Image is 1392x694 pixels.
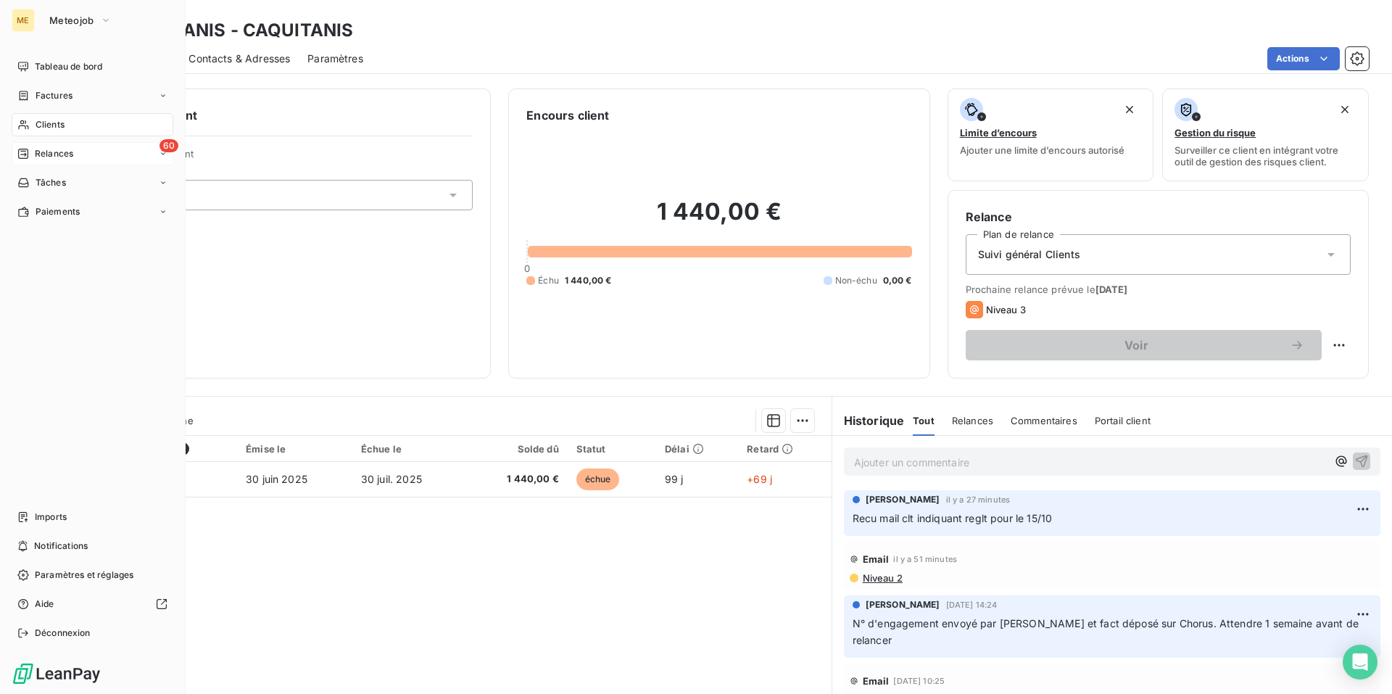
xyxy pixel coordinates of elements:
[952,415,993,426] span: Relances
[832,412,905,429] h6: Historique
[1095,415,1151,426] span: Portail client
[747,473,772,485] span: +69 j
[35,598,54,611] span: Aide
[1267,47,1340,70] button: Actions
[117,148,473,168] span: Propriétés Client
[1174,144,1356,168] span: Surveiller ce client en intégrant votre outil de gestion des risques client.
[128,17,353,44] h3: AQUITANIS - CAQUITANIS
[526,107,609,124] h6: Encours client
[361,473,422,485] span: 30 juil. 2025
[475,443,558,455] div: Solde dû
[475,472,558,487] span: 1 440,00 €
[966,284,1351,295] span: Prochaine relance prévue le
[35,147,73,160] span: Relances
[960,144,1124,156] span: Ajouter une limite d’encours autorisé
[883,274,912,287] span: 0,00 €
[986,304,1026,315] span: Niveau 3
[34,540,88,553] span: Notifications
[1095,284,1128,295] span: [DATE]
[948,88,1154,181] button: Limite d’encoursAjouter une limite d’encours autorisé
[863,553,890,565] span: Email
[853,512,1052,524] span: Recu mail clt indiquant reglt pour le 15/10
[866,493,940,506] span: [PERSON_NAME]
[893,555,957,563] span: il y a 51 minutes
[893,677,945,685] span: [DATE] 10:25
[946,495,1011,504] span: il y a 27 minutes
[665,443,729,455] div: Délai
[188,51,290,66] span: Contacts & Adresses
[966,330,1322,360] button: Voir
[747,443,822,455] div: Retard
[524,263,530,274] span: 0
[35,511,67,524] span: Imports
[12,9,35,32] div: ME
[913,415,935,426] span: Tout
[1343,645,1377,679] div: Open Intercom Messenger
[36,176,66,189] span: Tâches
[966,208,1351,226] h6: Relance
[863,675,890,687] span: Email
[576,468,620,490] span: échue
[35,627,91,640] span: Déconnexion
[36,118,65,131] span: Clients
[526,197,911,241] h2: 1 440,00 €
[12,662,101,685] img: Logo LeanPay
[1174,127,1256,139] span: Gestion du risque
[361,443,458,455] div: Échue le
[307,51,363,66] span: Paramètres
[246,473,307,485] span: 30 juin 2025
[35,569,133,582] span: Paramètres et réglages
[978,247,1080,262] span: Suivi général Clients
[853,617,1362,646] span: N° d'engagement envoyé par [PERSON_NAME] et fact déposé sur Chorus. Attendre 1 semaine avant de r...
[565,274,612,287] span: 1 440,00 €
[866,598,940,611] span: [PERSON_NAME]
[983,339,1290,351] span: Voir
[665,473,684,485] span: 99 j
[246,443,344,455] div: Émise le
[49,15,94,26] span: Meteojob
[576,443,647,455] div: Statut
[1011,415,1077,426] span: Commentaires
[538,274,559,287] span: Échu
[861,572,903,584] span: Niveau 2
[36,205,80,218] span: Paiements
[960,127,1037,139] span: Limite d’encours
[36,89,72,102] span: Factures
[12,592,173,616] a: Aide
[35,60,102,73] span: Tableau de bord
[159,139,178,152] span: 60
[88,107,473,124] h6: Informations client
[946,600,998,609] span: [DATE] 14:24
[1162,88,1369,181] button: Gestion du risqueSurveiller ce client en intégrant votre outil de gestion des risques client.
[835,274,877,287] span: Non-échu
